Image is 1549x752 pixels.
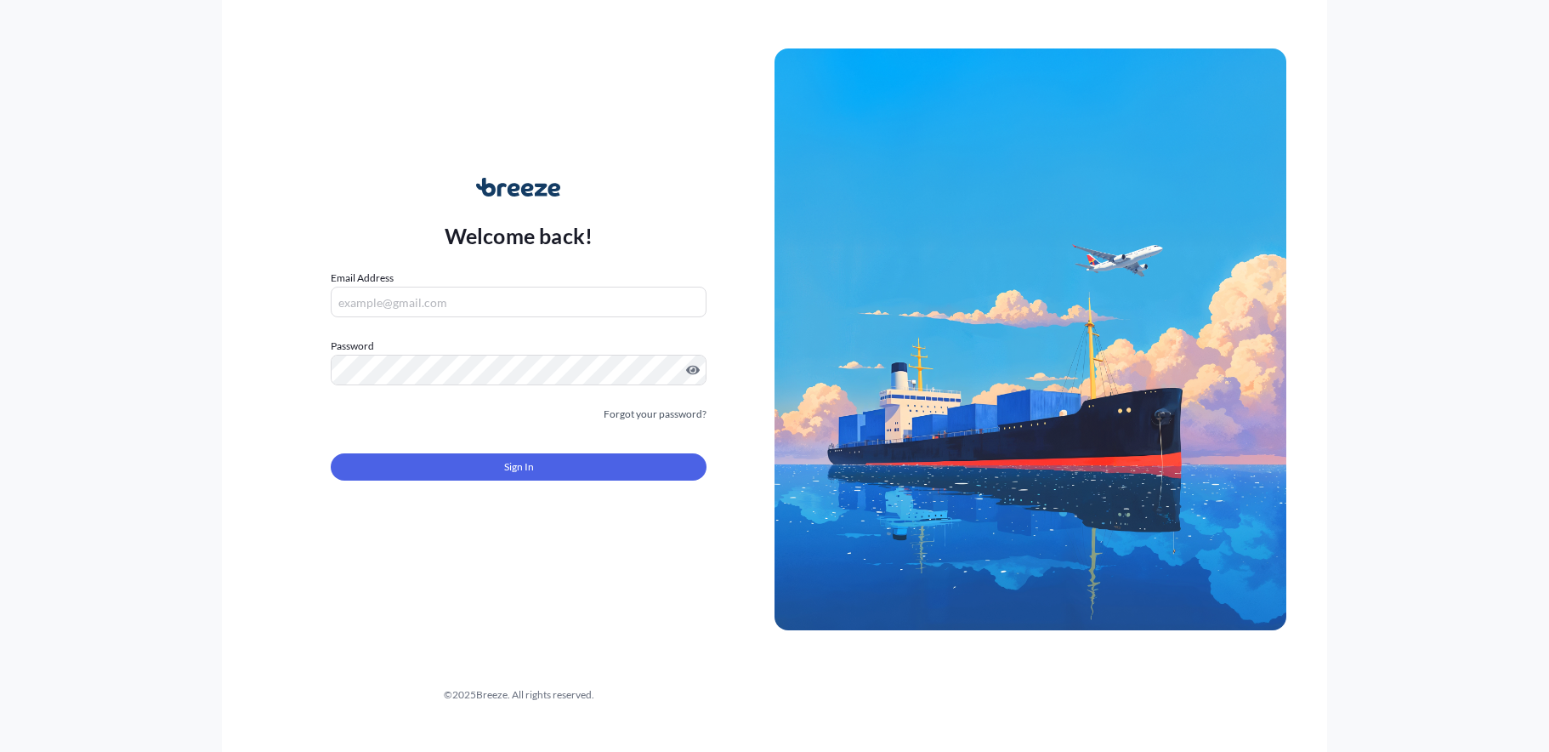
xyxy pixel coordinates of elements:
[504,459,534,476] span: Sign In
[774,48,1286,630] img: Ship illustration
[331,453,706,481] button: Sign In
[604,406,706,423] a: Forgot your password?
[331,287,706,317] input: example@gmail.com
[331,270,394,287] label: Email Address
[331,338,706,355] label: Password
[445,222,593,249] p: Welcome back!
[263,686,774,704] div: © 2025 Breeze. All rights reserved.
[686,363,700,377] button: Show password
